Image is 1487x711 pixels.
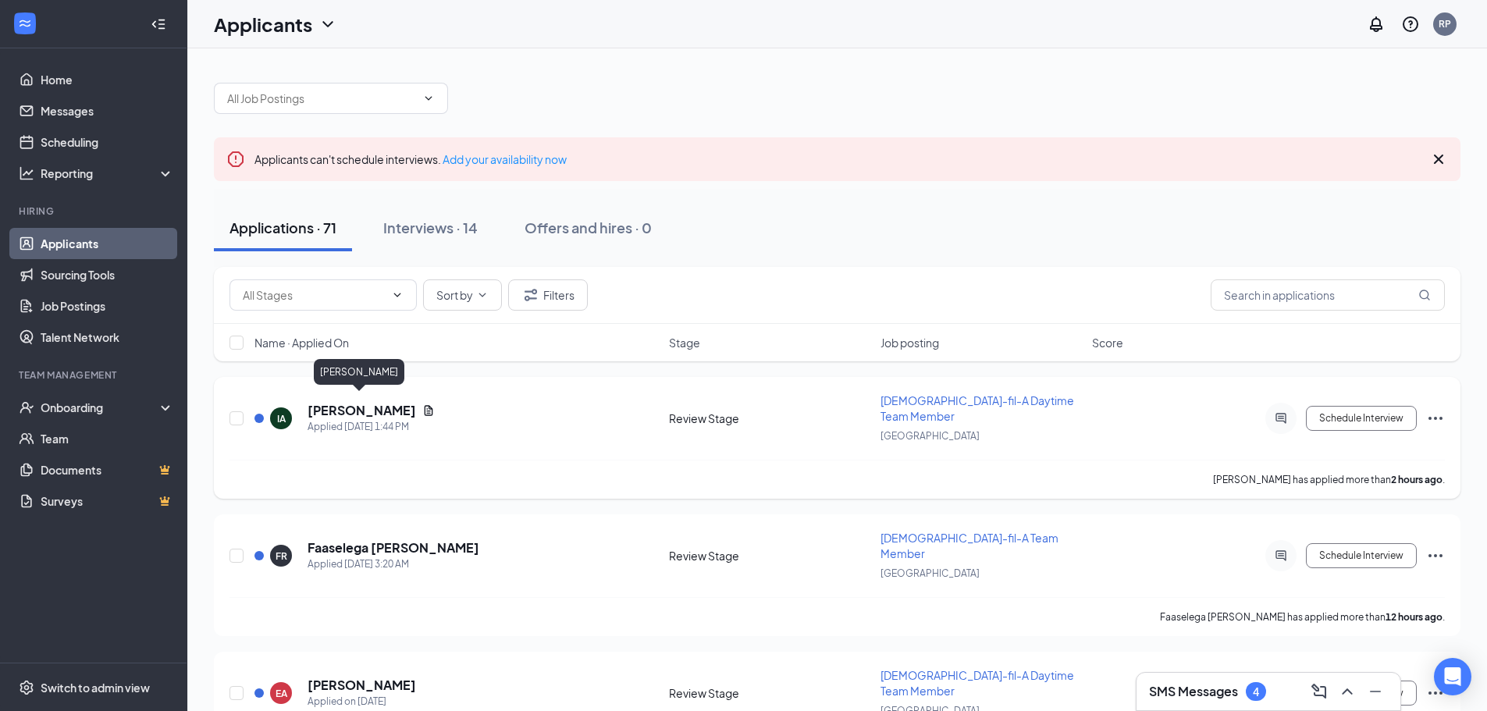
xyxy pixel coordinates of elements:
[41,322,174,353] a: Talent Network
[308,694,416,709] div: Applied on [DATE]
[669,548,871,563] div: Review Stage
[277,412,286,425] div: IA
[41,290,174,322] a: Job Postings
[19,368,171,382] div: Team Management
[19,204,171,218] div: Hiring
[1149,683,1238,700] h3: SMS Messages
[41,400,161,415] div: Onboarding
[669,411,871,426] div: Review Stage
[276,549,287,563] div: FR
[422,404,435,417] svg: Document
[391,289,404,301] svg: ChevronDown
[1272,412,1290,425] svg: ActiveChat
[669,685,871,701] div: Review Stage
[17,16,33,31] svg: WorkstreamLogo
[214,11,312,37] h1: Applicants
[229,218,336,237] div: Applications · 71
[41,454,174,485] a: DocumentsCrown
[880,430,980,442] span: [GEOGRAPHIC_DATA]
[1426,684,1445,702] svg: Ellipses
[19,680,34,695] svg: Settings
[525,218,652,237] div: Offers and hires · 0
[226,150,245,169] svg: Error
[19,165,34,181] svg: Analysis
[423,279,502,311] button: Sort byChevronDown
[521,286,540,304] svg: Filter
[41,485,174,517] a: SurveysCrown
[1307,679,1332,704] button: ComposeMessage
[1306,543,1417,568] button: Schedule Interview
[151,16,166,32] svg: Collapse
[1391,474,1443,485] b: 2 hours ago
[276,687,287,700] div: EA
[254,335,349,350] span: Name · Applied On
[383,218,478,237] div: Interviews · 14
[1160,610,1445,624] p: Faaselega [PERSON_NAME] has applied more than .
[1418,289,1431,301] svg: MagnifyingGlass
[1306,406,1417,431] button: Schedule Interview
[1335,679,1360,704] button: ChevronUp
[308,539,479,556] h5: Faaselega [PERSON_NAME]
[314,359,404,385] div: [PERSON_NAME]
[1366,682,1385,701] svg: Minimize
[1434,658,1471,695] div: Open Intercom Messenger
[41,423,174,454] a: Team
[1338,682,1357,701] svg: ChevronUp
[41,64,174,95] a: Home
[1211,279,1445,311] input: Search in applications
[41,259,174,290] a: Sourcing Tools
[443,152,567,166] a: Add your availability now
[880,335,939,350] span: Job posting
[1439,17,1451,30] div: RP
[476,289,489,301] svg: ChevronDown
[41,165,175,181] div: Reporting
[1426,409,1445,428] svg: Ellipses
[1253,685,1259,699] div: 4
[254,152,567,166] span: Applicants can't schedule interviews.
[508,279,588,311] button: Filter Filters
[880,567,980,579] span: [GEOGRAPHIC_DATA]
[1213,473,1445,486] p: [PERSON_NAME] has applied more than .
[1367,15,1386,34] svg: Notifications
[243,286,385,304] input: All Stages
[422,92,435,105] svg: ChevronDown
[1363,679,1388,704] button: Minimize
[308,556,479,572] div: Applied [DATE] 3:20 AM
[1401,15,1420,34] svg: QuestionInfo
[308,402,416,419] h5: [PERSON_NAME]
[1426,546,1445,565] svg: Ellipses
[227,90,416,107] input: All Job Postings
[1429,150,1448,169] svg: Cross
[880,668,1074,698] span: [DEMOGRAPHIC_DATA]-fil-A Daytime Team Member
[1272,549,1290,562] svg: ActiveChat
[19,400,34,415] svg: UserCheck
[318,15,337,34] svg: ChevronDown
[41,228,174,259] a: Applicants
[1092,335,1123,350] span: Score
[1386,611,1443,623] b: 12 hours ago
[1310,682,1329,701] svg: ComposeMessage
[669,335,700,350] span: Stage
[880,393,1074,423] span: [DEMOGRAPHIC_DATA]-fil-A Daytime Team Member
[880,531,1058,560] span: [DEMOGRAPHIC_DATA]-fil-A Team Member
[41,680,150,695] div: Switch to admin view
[308,419,435,435] div: Applied [DATE] 1:44 PM
[41,126,174,158] a: Scheduling
[308,677,416,694] h5: [PERSON_NAME]
[436,290,473,300] span: Sort by
[41,95,174,126] a: Messages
